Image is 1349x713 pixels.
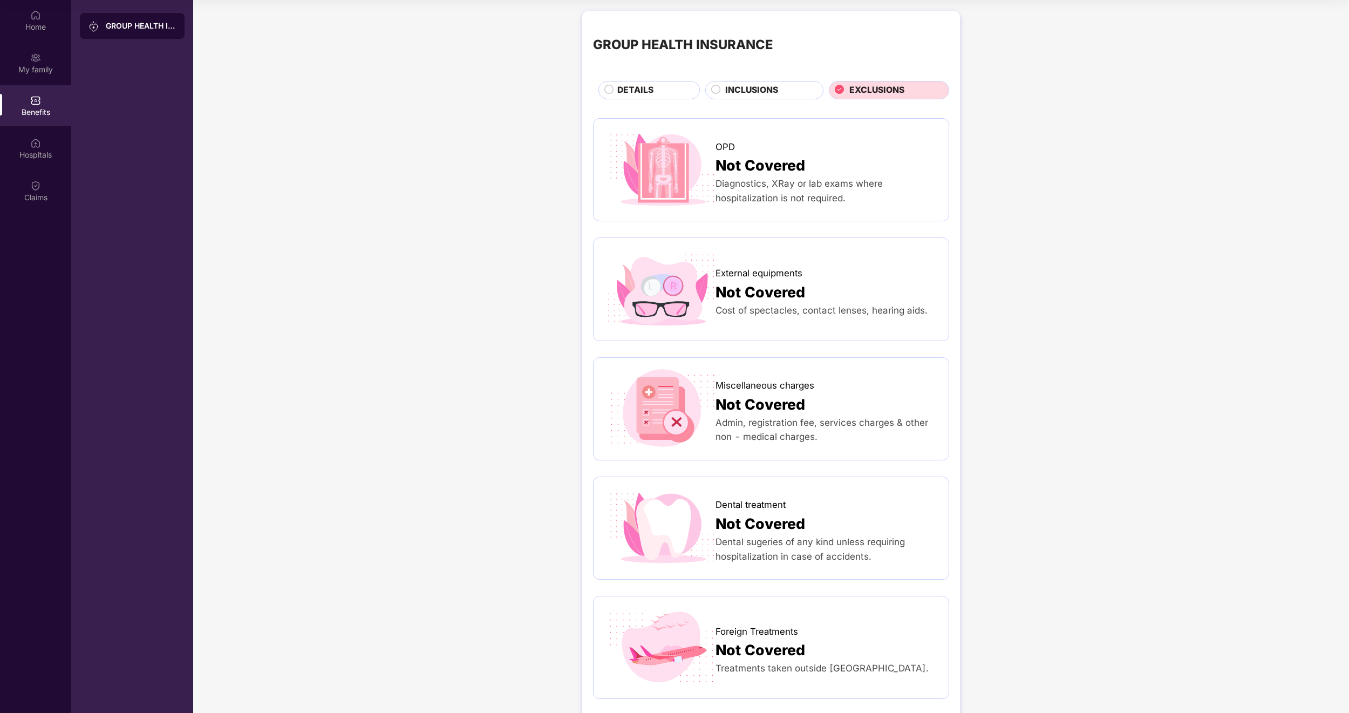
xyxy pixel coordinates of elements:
span: Dental sugeries of any kind unless requiring hospitalization in case of accidents. [716,537,905,562]
img: icon [604,369,720,449]
span: Miscellaneous charges [716,378,814,392]
img: svg+xml;base64,PHN2ZyB3aWR0aD0iMjAiIGhlaWdodD0iMjAiIHZpZXdCb3g9IjAgMCAyMCAyMCIgZmlsbD0ibm9uZSIgeG... [30,52,41,63]
img: svg+xml;base64,PHN2ZyBpZD0iQmVuZWZpdHMiIHhtbG5zPSJodHRwOi8vd3d3LnczLm9yZy8yMDAwL3N2ZyIgd2lkdGg9Ij... [30,95,41,106]
span: Not Covered [716,154,805,176]
span: Dental treatment [716,498,786,512]
span: INCLUSIONS [725,84,778,97]
span: Diagnostics, XRay or lab exams where hospitalization is not required. [716,178,883,203]
span: Admin, registration fee, services charges & other non - medical charges. [716,417,928,443]
span: Not Covered [716,639,805,661]
img: svg+xml;base64,PHN2ZyBpZD0iQ2xhaW0iIHhtbG5zPSJodHRwOi8vd3d3LnczLm9yZy8yMDAwL3N2ZyIgd2lkdGg9IjIwIi... [30,180,41,191]
img: svg+xml;base64,PHN2ZyBpZD0iSG9tZSIgeG1sbnM9Imh0dHA6Ly93d3cudzMub3JnLzIwMDAvc3ZnIiB3aWR0aD0iMjAiIG... [30,10,41,21]
span: DETAILS [617,84,653,97]
img: icon [604,607,720,688]
span: Not Covered [716,281,805,303]
div: GROUP HEALTH INSURANCE [106,21,176,31]
span: External equipments [716,266,802,280]
img: svg+xml;base64,PHN2ZyBpZD0iSG9zcGl0YWxzIiB4bWxucz0iaHR0cDovL3d3dy53My5vcmcvMjAwMC9zdmciIHdpZHRoPS... [30,138,41,148]
span: EXCLUSIONS [849,84,904,97]
span: Not Covered [716,512,805,535]
span: Not Covered [716,393,805,416]
img: icon [604,249,720,329]
img: svg+xml;base64,PHN2ZyB3aWR0aD0iMjAiIGhlaWdodD0iMjAiIHZpZXdCb3g9IjAgMCAyMCAyMCIgZmlsbD0ibm9uZSIgeG... [88,21,99,32]
span: Foreign Treatments [716,624,798,639]
span: Cost of spectacles, contact lenses, hearing aids. [716,305,928,316]
img: icon [604,488,720,568]
div: GROUP HEALTH INSURANCE [593,35,773,55]
span: OPD [716,140,735,154]
img: icon [604,130,720,210]
span: Treatments taken outside [GEOGRAPHIC_DATA]. [716,663,929,674]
